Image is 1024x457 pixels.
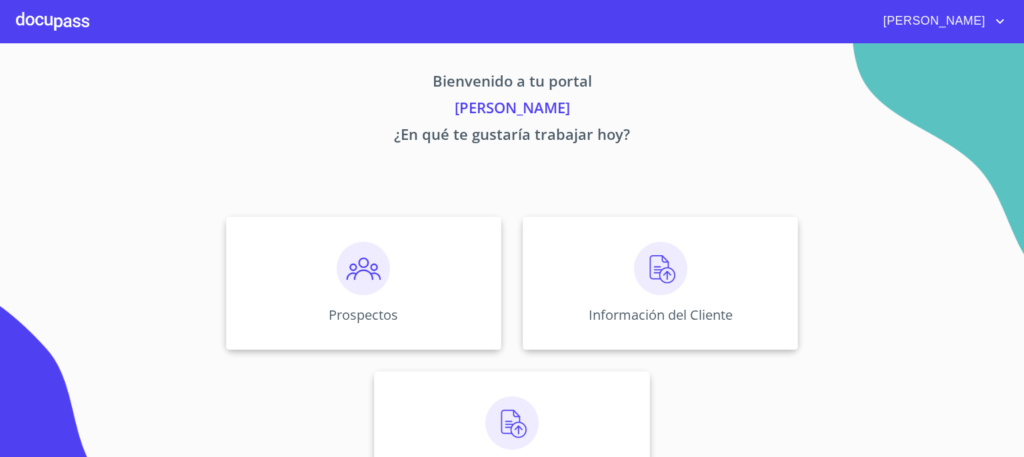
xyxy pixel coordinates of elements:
p: Prospectos [329,306,398,324]
img: prospectos.png [337,242,390,295]
p: Información del Cliente [589,306,733,324]
p: ¿En qué te gustaría trabajar hoy? [101,123,923,150]
p: Bienvenido a tu portal [101,70,923,97]
img: carga.png [634,242,687,295]
p: [PERSON_NAME] [101,97,923,123]
img: carga.png [485,396,539,450]
button: account of current user [873,11,1008,32]
span: [PERSON_NAME] [873,11,992,32]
